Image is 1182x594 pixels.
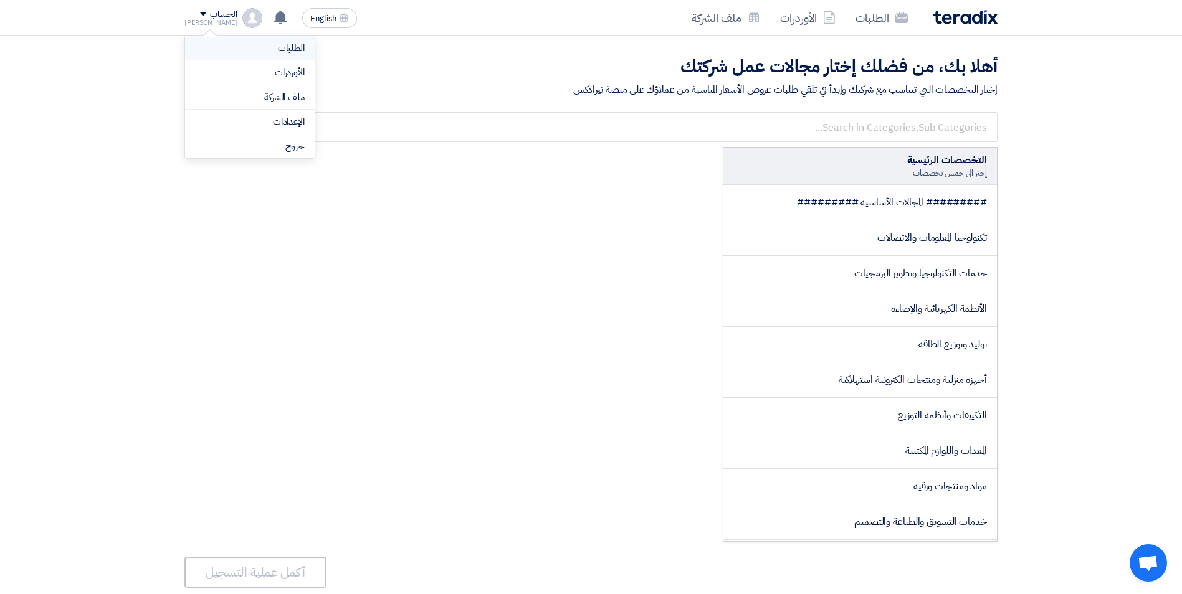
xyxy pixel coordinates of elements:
[184,55,998,79] h2: أهلا بك، من فضلك إختار مجالات عمل شركتك
[195,90,305,105] a: ملف الشركة
[195,41,305,55] a: الطلبات
[184,19,237,26] div: [PERSON_NAME]
[770,3,846,32] a: الأوردرات
[242,8,262,28] img: profile_test.png
[846,3,918,32] a: الطلبات
[210,9,237,20] div: الحساب
[854,514,987,529] span: خدمات التسويق والطباعة والتصميم
[854,266,987,281] span: خدمات التكنولوجيا وتطوير البرمجيات
[877,230,987,245] span: تكنولوجيا المعلومات والاتصالات
[891,301,987,316] span: الأنظمة الكهربائية والإضاءة
[184,112,998,142] input: Search in Categories,Sub Categories...
[733,153,987,167] div: التخصصات الرئيسية
[918,337,987,352] span: توليد وتوزيع الطاقة
[1130,544,1167,582] a: Open chat
[195,115,305,129] a: الإعدادات
[185,134,315,159] li: خروج
[839,372,987,387] span: أجهزة منزلية ومنتجات الكترونية استهلاكية
[302,8,357,28] button: English
[905,443,987,458] span: المعدات واللوازم المكتبية
[184,82,998,97] div: إختار التخصصات التي تتناسب مع شركتك وإبدأ في تلقي طلبات عروض الأسعار المناسبة من عملاؤك على منصة ...
[310,14,336,23] span: English
[797,195,987,210] span: ######### المجالات الأساسية #########
[733,167,987,179] div: إختر الي خمس تخصصات
[195,65,305,80] a: الأوردرات
[933,10,998,24] img: Teradix logo
[898,408,987,423] span: التكييفات وأنظمة التوزيع
[682,3,770,32] a: ملف الشركة
[184,557,326,588] button: أكمل عملية التسجيل
[913,479,987,494] span: مواد ومنتجات ورقية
